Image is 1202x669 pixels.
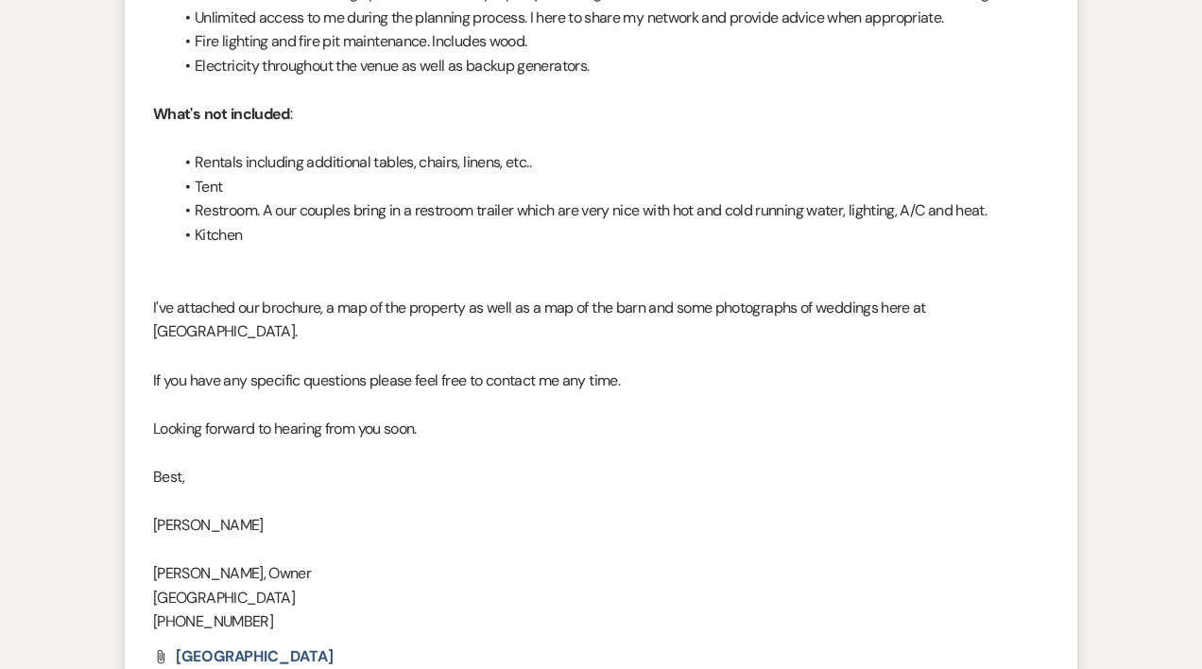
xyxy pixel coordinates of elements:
[172,198,1049,223] li: Restroom. A our couples bring in a restroom trailer which are very nice with hot and cold running...
[176,646,334,666] span: [GEOGRAPHIC_DATA]
[153,417,1049,441] p: Looking forward to hearing from you soon.
[153,465,1049,489] p: Best,
[172,29,1049,54] li: Fire lighting and fire pit maintenance. Includes wood.
[172,150,1049,175] li: Rentals including additional tables, chairs, linens, etc..
[172,223,1049,248] li: Kitchen
[153,586,1049,610] p: [GEOGRAPHIC_DATA]
[153,561,1049,586] p: [PERSON_NAME], Owner
[153,104,290,124] strong: What's not included
[153,609,1049,634] p: [PHONE_NUMBER]
[172,6,1049,30] li: Unlimited access to me during the planning process. I here to share my network and provide advice...
[153,513,1049,538] p: [PERSON_NAME]
[153,296,1049,344] p: I've attached our brochure, a map of the property as well as a map of the barn and some photograp...
[176,649,334,664] a: [GEOGRAPHIC_DATA]
[153,369,1049,393] p: If you have any specific questions please feel free to contact me any time.
[172,175,1049,199] li: Tent
[172,54,1049,78] li: Electricity throughout the venue as well as backup generators.
[153,102,1049,127] p: :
